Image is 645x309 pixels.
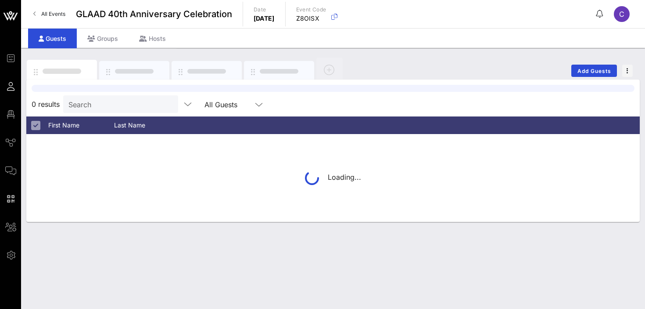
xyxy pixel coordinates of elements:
div: Groups [77,29,129,48]
p: [DATE] [254,14,275,23]
span: 0 results [32,99,60,109]
p: Date [254,5,275,14]
p: Z8OISX [296,14,326,23]
button: Add Guests [571,65,617,77]
div: All Guests [204,101,237,109]
p: Event Code [296,5,326,14]
div: Last Name [114,116,180,134]
div: All Guests [199,95,269,113]
div: C [614,6,630,22]
div: First Name [48,116,114,134]
a: All Events [28,7,71,21]
span: GLAAD 40th Anniversary Celebration [76,7,232,21]
span: All Events [41,11,65,17]
span: C [619,10,624,18]
div: Loading... [305,171,361,185]
span: Add Guests [577,68,612,74]
div: Guests [28,29,77,48]
div: Hosts [129,29,176,48]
